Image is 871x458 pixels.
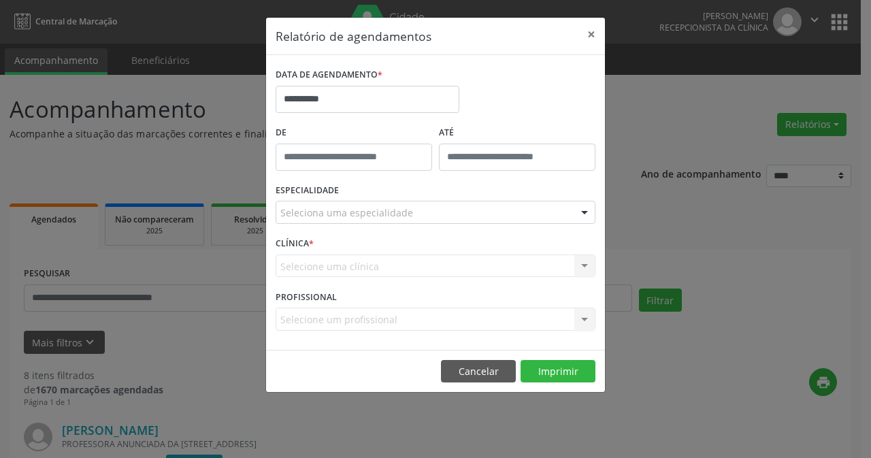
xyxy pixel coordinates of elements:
[276,180,339,201] label: ESPECIALIDADE
[276,122,432,144] label: De
[521,360,595,383] button: Imprimir
[276,65,382,86] label: DATA DE AGENDAMENTO
[439,122,595,144] label: ATÉ
[280,206,413,220] span: Seleciona uma especialidade
[578,18,605,51] button: Close
[276,287,337,308] label: PROFISSIONAL
[276,233,314,255] label: CLÍNICA
[276,27,431,45] h5: Relatório de agendamentos
[441,360,516,383] button: Cancelar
